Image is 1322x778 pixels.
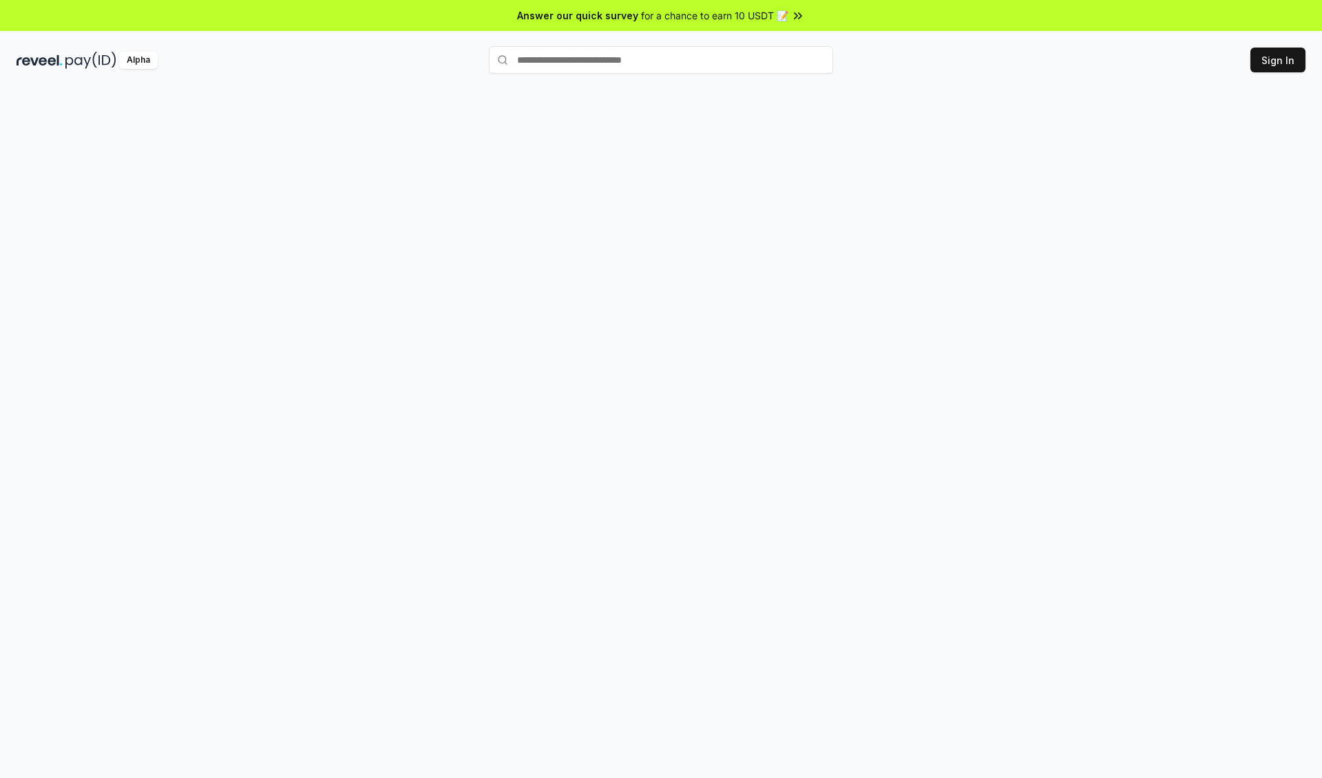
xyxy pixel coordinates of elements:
img: reveel_dark [17,52,63,69]
span: Answer our quick survey [517,8,638,23]
span: for a chance to earn 10 USDT 📝 [641,8,788,23]
img: pay_id [65,52,116,69]
div: Alpha [119,52,158,69]
button: Sign In [1250,48,1305,72]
